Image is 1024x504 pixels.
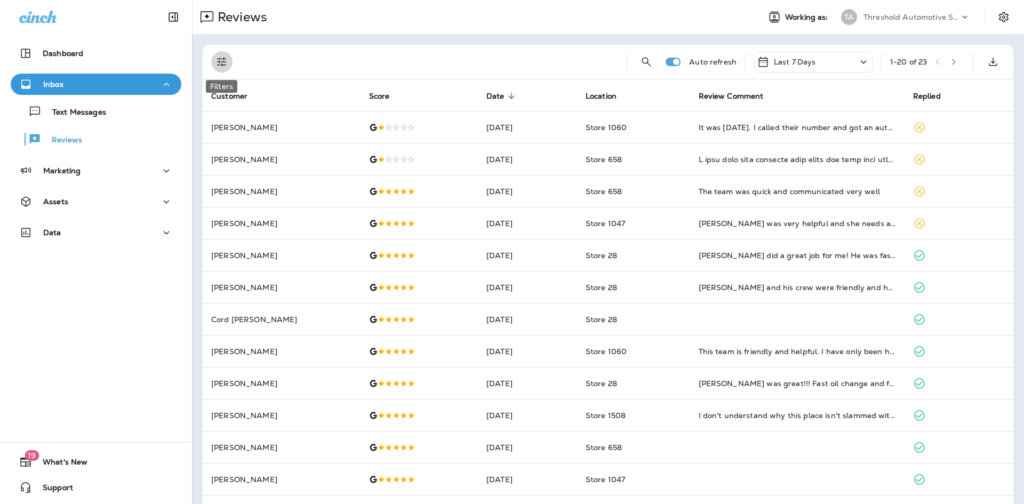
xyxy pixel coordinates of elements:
span: Support [32,483,73,496]
td: [DATE] [478,335,577,367]
p: [PERSON_NAME] [211,443,352,452]
div: The team was quick and communicated very well [699,186,896,197]
td: [DATE] [478,303,577,335]
button: Collapse Sidebar [158,6,188,28]
span: Working as: [785,13,830,22]
button: Filters [211,51,233,73]
span: Store 28 [586,379,617,388]
div: I have used this location many times and feel like they do a good job except now I found my cabin... [699,154,896,165]
button: Data [11,222,181,243]
span: Store 28 [586,251,617,260]
button: Marketing [11,160,181,181]
td: [DATE] [478,175,577,207]
p: [PERSON_NAME] [211,379,352,388]
td: [DATE] [478,463,577,495]
td: [DATE] [478,207,577,239]
td: [DATE] [478,143,577,175]
p: [PERSON_NAME] [211,187,352,196]
span: Location [586,92,617,101]
span: Review Comment [699,91,778,101]
p: Reviews [41,135,82,146]
button: Dashboard [11,43,181,64]
span: Store 28 [586,315,617,324]
p: [PERSON_NAME] [211,219,352,228]
span: Review Comment [699,92,764,101]
td: [DATE] [478,399,577,431]
span: 19 [25,450,39,461]
td: [DATE] [478,239,577,271]
span: Store 1060 [586,123,627,132]
span: Location [586,91,630,101]
td: [DATE] [478,271,577,303]
button: Text Messages [11,100,181,123]
span: Store 658 [586,187,622,196]
p: Marketing [43,166,81,175]
span: Store 658 [586,443,622,452]
p: Text Messages [42,108,106,118]
p: [PERSON_NAME] [211,283,352,292]
button: 19What's New [11,451,181,473]
p: Reviews [213,9,267,25]
span: Store 1047 [586,219,625,228]
p: Dashboard [43,49,83,58]
span: Date [486,91,518,101]
button: Reviews [11,128,181,150]
td: [DATE] [478,111,577,143]
div: TA [841,9,857,25]
span: Store 28 [586,283,617,292]
button: Support [11,477,181,498]
div: 1 - 20 of 23 [890,58,927,66]
td: [DATE] [478,367,577,399]
span: Replied [913,91,955,101]
div: Jared was great!!! Fast oil change and friendly service! [699,378,896,389]
span: Store 1060 [586,347,627,356]
p: Data [43,228,61,237]
td: [DATE] [478,431,577,463]
p: Auto refresh [689,58,737,66]
p: Inbox [43,80,63,89]
button: Search Reviews [636,51,657,73]
button: Export as CSV [982,51,1004,73]
button: Assets [11,191,181,212]
p: [PERSON_NAME] [211,155,352,164]
div: This team is friendly and helpful. I have only been here twice but they have been amazing each ti... [699,346,896,357]
span: Store 1047 [586,475,625,484]
button: Inbox [11,74,181,95]
p: [PERSON_NAME] [211,251,352,260]
p: [PERSON_NAME] [211,411,352,420]
div: Danny and his crew were friendly and honest with what my car needed. Oil change was quick and mad... [699,282,896,293]
div: Brittney was very helpful and she needs a raise!! [699,218,896,229]
div: Filters [206,80,237,93]
span: Score [369,92,390,101]
span: Replied [913,92,941,101]
span: What's New [32,458,87,470]
p: Threshold Automotive Service dba Grease Monkey [863,13,959,21]
span: Store 1508 [586,411,626,420]
span: Customer [211,92,247,101]
p: [PERSON_NAME] [211,123,352,132]
span: Score [369,91,404,101]
div: I don't understand why this place isn't slammed with cars everyday! The service is top tier, the ... [699,410,896,421]
p: [PERSON_NAME] [211,475,352,484]
p: [PERSON_NAME] [211,347,352,356]
p: Assets [43,197,68,206]
button: Settings [994,7,1013,27]
span: Store 658 [586,155,622,164]
div: Jared did a great job for me! He was fast, informative and nice. Thanks! [699,250,896,261]
span: Customer [211,91,261,101]
p: Last 7 Days [774,58,816,66]
p: Cord [PERSON_NAME] [211,315,352,324]
div: It was Labor Day. I called their number and got an automated receptionist. I asked the receptioni... [699,122,896,133]
span: Date [486,92,505,101]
